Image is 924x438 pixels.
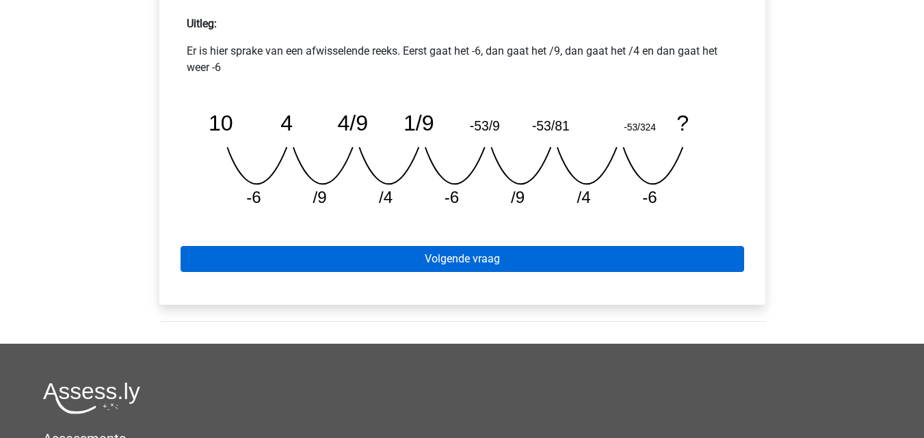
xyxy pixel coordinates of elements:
tspan: /9 [313,188,326,206]
strong: Uitleg: [187,17,217,30]
tspan: -53/324 [624,122,657,133]
tspan: -6 [246,188,261,206]
tspan: 10 [208,111,233,135]
a: Volgende vraag [181,246,744,272]
tspan: /4 [577,188,591,206]
img: Assessly logo [43,382,140,414]
tspan: -53/81 [533,118,570,133]
tspan: 4/9 [337,111,368,135]
tspan: ? [678,111,690,135]
p: Er is hier sprake van een afwisselende reeks. Eerst gaat het -6, dan gaat het /9, dan gaat het /4... [187,43,738,76]
tspan: -6 [445,188,460,206]
tspan: 1/9 [404,111,434,135]
tspan: 4 [280,111,293,135]
tspan: -53/9 [470,118,500,133]
tspan: -6 [643,188,658,206]
tspan: /4 [379,188,393,206]
tspan: /9 [512,188,525,206]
